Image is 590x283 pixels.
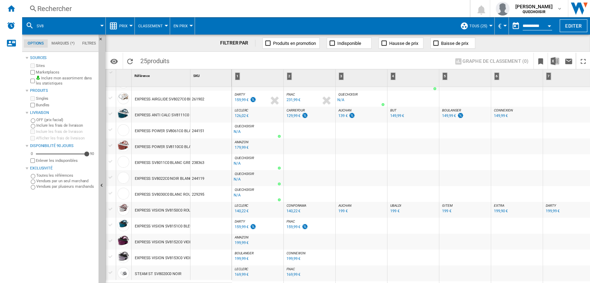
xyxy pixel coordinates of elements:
[441,208,451,215] div: Mise à jour : vendredi 12 septembre 2025 01:53
[498,17,505,35] button: €
[235,272,249,277] div: 169,99 €
[234,192,241,199] div: N/A
[36,129,96,134] label: Inclure les frais de livraison
[494,72,499,80] div: 6
[441,204,489,219] div: GITEM 199 €
[135,107,211,123] div: EXPRESS ANTI CALC SV8111C0 BLANC GRIS
[174,17,191,35] div: En Prix
[287,92,295,96] span: FNAC
[285,204,334,219] div: CONFORAMA 140,22 €
[551,57,559,65] img: excel-24x24.png
[469,17,491,35] button: TOUS (25)
[233,69,283,87] div: 1
[36,96,96,101] label: Singles
[337,41,361,46] span: Indisponible
[287,251,306,255] span: CONNEXION
[24,39,48,48] md-tab-item: Options
[190,170,232,186] div: 244119
[233,124,282,140] div: QUECHOISIR N/A
[235,267,248,271] span: LECLERC
[123,53,137,69] button: Recharger
[285,271,300,278] div: Mise à jour : vendredi 12 septembre 2025 01:25
[193,74,200,78] span: SKU
[234,160,241,167] div: N/A
[190,123,232,138] div: 244151
[234,176,241,183] div: N/A
[494,204,504,207] span: EXTRA
[285,92,334,108] div: FNAC 231,99 €
[287,108,305,112] span: CARREFOUR
[119,24,128,28] span: Prix
[285,224,308,231] div: Mise à jour : vendredi 12 septembre 2025 01:25
[250,97,256,103] img: promotionV3.png
[36,70,96,75] label: Marketplaces
[135,250,196,266] div: EXPRESS VISION SV8153C0 VIOLET
[337,108,386,124] div: AUCHAN 139 €
[287,272,300,277] div: 169,99 €
[137,53,173,67] span: 25
[30,103,35,107] input: Bundles
[348,113,355,118] img: promotionV3.png
[135,266,181,282] div: STEAM ST SV8020C0 NOIR
[287,219,295,223] span: FNAC
[233,267,282,283] div: LECLERC 169,99 €
[135,218,202,234] div: EXPRESS VISION SV8151C0 BLEU NOIR
[135,155,191,171] div: EXPRESS SV8011C0 BLANC GRIS
[338,204,351,207] span: AUCHAN
[235,241,249,245] div: 199,99 €
[327,38,372,49] button: Indisponible
[442,204,452,207] span: GITEM
[495,17,509,35] md-menu: Currency
[337,113,355,119] div: Mise à jour : vendredi 12 septembre 2025 03:16
[190,91,232,107] div: 261902
[30,77,35,85] input: Inclure mon assortiment dans les statistiques
[138,24,163,28] span: Classement
[31,185,35,189] input: Vendues par plusieurs marchands
[543,19,555,31] button: Open calendar
[285,69,335,87] div: 2
[287,225,300,229] div: 159,99 €
[460,17,491,35] div: TOUS (25)
[338,209,348,213] div: 199 €
[287,114,300,118] div: 129,99 €
[562,53,575,69] button: Envoyer ce rapport par email
[285,219,334,235] div: FNAC 159,99 €
[36,136,96,141] label: Afficher les frais de livraison
[452,55,531,67] button: Graphe de classement (0)
[36,158,96,163] label: Enlever les indisponibles
[174,24,188,28] span: En Prix
[7,21,15,30] img: alerts-logo.svg
[287,204,306,207] span: CONFORAMA
[31,179,35,184] input: Vendues par un seul marchand
[339,72,344,80] div: 3
[493,113,508,119] div: Mise à jour : jeudi 11 septembre 2025 22:00
[301,113,308,118] img: promotionV3.png
[118,69,131,80] div: Sort None
[30,136,35,140] input: Afficher les frais de livraison
[119,17,131,35] button: Prix
[233,188,282,204] div: QUECHOISIR N/A
[133,69,190,80] div: Référence Sort None
[337,208,348,215] div: Mise à jour : vendredi 12 septembre 2025 05:50
[496,2,509,16] img: profile.jpg
[389,69,439,87] div: 4
[234,128,241,135] div: N/A
[390,204,401,207] span: UBALDI
[576,53,590,69] button: Plein écran
[135,171,192,187] div: EXPRESS SV8022C0 NOIR BLANC
[389,113,404,119] div: Mise à jour : vendredi 12 septembre 2025 02:45
[135,91,210,107] div: EXPRESS AIRGLIDE SV8027C0 BLANC BEIGE
[233,251,282,267] div: BOULANGER 199,99 €
[494,108,513,112] span: CONNEXION
[235,256,249,261] div: 199,99 €
[134,74,150,78] span: Référence
[190,186,232,202] div: 229295
[378,38,423,49] button: Hausse de prix
[233,235,282,251] div: AMAZON 199,99 €
[233,156,282,172] div: QUECHOISIR N/A
[192,69,232,80] div: SKU Sort None
[190,154,232,170] div: 238363
[147,57,169,65] span: produits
